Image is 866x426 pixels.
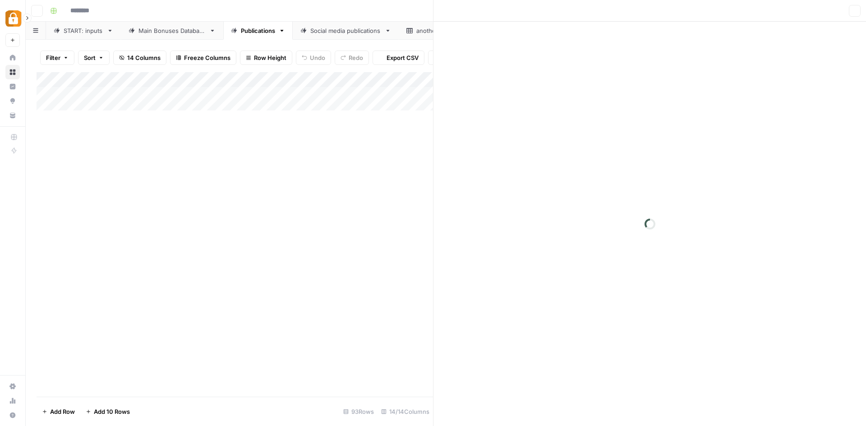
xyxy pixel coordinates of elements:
[64,26,103,35] div: START: inputs
[5,7,20,30] button: Workspace: Adzz
[113,50,166,65] button: 14 Columns
[5,379,20,394] a: Settings
[184,53,230,62] span: Freeze Columns
[241,26,275,35] div: Publications
[40,50,74,65] button: Filter
[121,22,223,40] a: Main Bonuses Database
[127,53,161,62] span: 14 Columns
[5,79,20,94] a: Insights
[80,404,135,419] button: Add 10 Rows
[5,94,20,108] a: Opportunities
[5,10,22,27] img: Adzz Logo
[46,22,121,40] a: START: inputs
[240,50,292,65] button: Row Height
[5,394,20,408] a: Usage
[223,22,293,40] a: Publications
[138,26,206,35] div: Main Bonuses Database
[5,108,20,123] a: Your Data
[254,53,286,62] span: Row Height
[296,50,331,65] button: Undo
[387,53,419,62] span: Export CSV
[310,26,381,35] div: Social media publications
[5,408,20,422] button: Help + Support
[399,22,523,40] a: another grid: extracted sources
[340,404,378,419] div: 93 Rows
[349,53,363,62] span: Redo
[50,407,75,416] span: Add Row
[78,50,110,65] button: Sort
[37,404,80,419] button: Add Row
[416,26,506,35] div: another grid: extracted sources
[310,53,325,62] span: Undo
[378,404,433,419] div: 14/14 Columns
[84,53,96,62] span: Sort
[94,407,130,416] span: Add 10 Rows
[170,50,236,65] button: Freeze Columns
[293,22,399,40] a: Social media publications
[335,50,369,65] button: Redo
[373,50,424,65] button: Export CSV
[5,50,20,65] a: Home
[5,65,20,79] a: Browse
[46,53,60,62] span: Filter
